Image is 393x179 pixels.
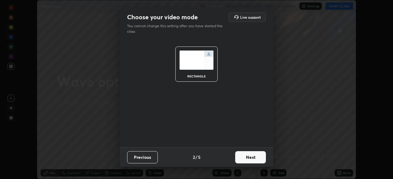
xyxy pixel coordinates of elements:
[240,15,261,19] h5: Live support
[198,154,200,160] h4: 5
[184,75,209,78] div: rectangle
[193,154,195,160] h4: 2
[196,154,197,160] h4: /
[127,23,227,34] p: You cannot change this setting after you have started the class
[127,13,198,21] h2: Choose your video mode
[235,151,266,163] button: Next
[179,50,214,70] img: normalScreenIcon.ae25ed63.svg
[127,151,158,163] button: Previous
